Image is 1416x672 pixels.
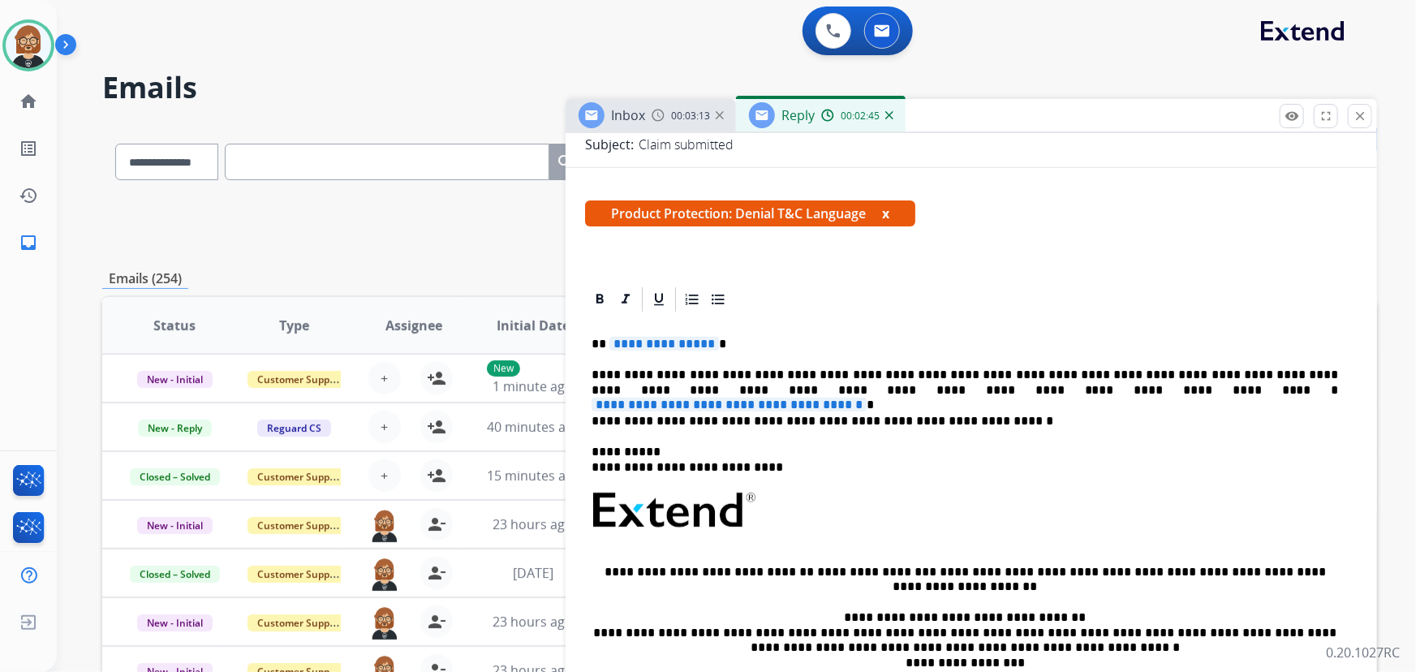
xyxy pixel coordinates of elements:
[137,517,213,534] span: New - Initial
[1319,109,1333,123] mat-icon: fullscreen
[368,362,401,394] button: +
[19,186,38,205] mat-icon: history
[19,92,38,111] mat-icon: home
[381,466,388,485] span: +
[1326,643,1400,662] p: 0.20.1027RC
[706,287,730,312] div: Bullet List
[497,316,570,335] span: Initial Date
[671,110,710,123] span: 00:03:13
[19,139,38,158] mat-icon: list_alt
[102,269,188,289] p: Emails (254)
[368,411,401,443] button: +
[279,316,309,335] span: Type
[247,517,353,534] span: Customer Support
[368,557,401,591] img: agent-avatar
[611,106,645,124] span: Inbox
[368,605,401,640] img: agent-avatar
[102,71,1377,104] h2: Emails
[138,420,212,437] span: New - Reply
[427,515,446,534] mat-icon: person_remove
[381,368,388,388] span: +
[639,135,734,154] p: Claim submitted
[247,468,353,485] span: Customer Support
[493,377,573,395] span: 1 minute ago
[841,110,880,123] span: 00:02:45
[493,515,573,533] span: 23 hours ago
[130,566,220,583] span: Closed – Solved
[487,467,581,485] span: 15 minutes ago
[680,287,704,312] div: Ordered List
[137,614,213,631] span: New - Initial
[781,106,815,124] span: Reply
[257,420,331,437] span: Reguard CS
[368,459,401,492] button: +
[130,468,220,485] span: Closed – Solved
[882,204,889,223] button: x
[585,135,634,154] p: Subject:
[427,466,446,485] mat-icon: person_add
[368,508,401,542] img: agent-avatar
[381,417,388,437] span: +
[647,287,671,312] div: Underline
[427,417,446,437] mat-icon: person_add
[247,566,353,583] span: Customer Support
[585,200,915,226] span: Product Protection: Denial T&C Language
[247,371,353,388] span: Customer Support
[6,23,51,68] img: avatar
[613,287,638,312] div: Italic
[513,564,553,582] span: [DATE]
[493,613,573,631] span: 23 hours ago
[247,614,353,631] span: Customer Support
[587,287,612,312] div: Bold
[137,371,213,388] span: New - Initial
[1353,109,1367,123] mat-icon: close
[385,316,442,335] span: Assignee
[153,316,196,335] span: Status
[427,563,446,583] mat-icon: person_remove
[487,418,581,436] span: 40 minutes ago
[487,360,520,377] p: New
[556,153,575,172] mat-icon: search
[427,612,446,631] mat-icon: person_remove
[427,368,446,388] mat-icon: person_add
[1285,109,1299,123] mat-icon: remove_red_eye
[19,233,38,252] mat-icon: inbox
